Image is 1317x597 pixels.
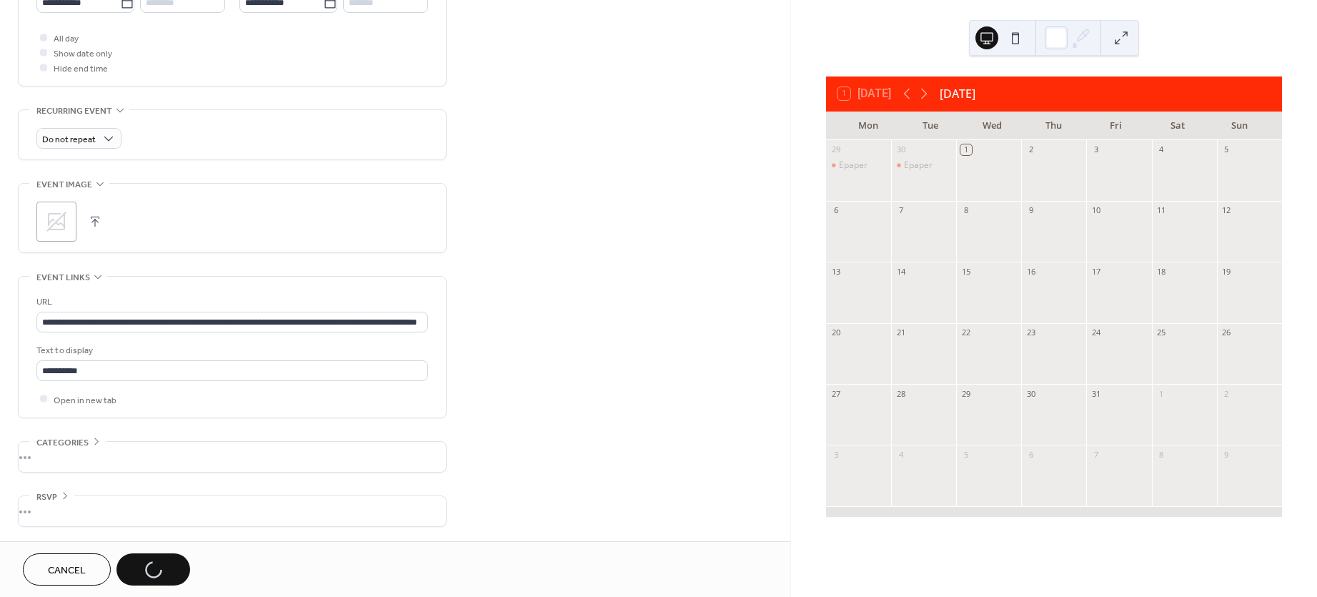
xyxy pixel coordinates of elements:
div: ••• [19,442,446,472]
div: 12 [1221,205,1232,216]
div: [DATE] [940,85,975,102]
div: 3 [830,449,841,460]
div: 1 [960,144,971,155]
div: 2 [1221,388,1232,399]
div: 5 [1221,144,1232,155]
div: 27 [830,388,841,399]
div: Mon [838,112,900,140]
span: Event links [36,270,90,285]
div: 9 [1221,449,1232,460]
span: All day [54,31,79,46]
div: 6 [1025,449,1036,460]
div: 4 [895,449,906,460]
div: Sun [1208,112,1271,140]
div: 2 [1025,144,1036,155]
div: ••• [19,496,446,526]
div: Epaper [839,159,868,172]
div: 25 [1156,327,1167,338]
div: URL [36,295,425,310]
div: 30 [895,144,906,155]
div: Epaper [826,159,891,172]
div: Text to display [36,343,425,358]
button: Cancel [23,553,111,586]
div: 19 [1221,266,1232,277]
div: 31 [1090,388,1101,399]
div: 14 [895,266,906,277]
div: 15 [960,266,971,277]
div: 24 [1090,327,1101,338]
div: 18 [1156,266,1167,277]
div: 7 [1090,449,1101,460]
div: 21 [895,327,906,338]
span: Categories [36,435,89,450]
div: 1 [1156,388,1167,399]
div: 28 [895,388,906,399]
div: 23 [1025,327,1036,338]
div: ; [36,202,76,242]
div: 11 [1156,205,1167,216]
div: 7 [895,205,906,216]
div: Epaper [891,159,956,172]
div: 4 [1156,144,1167,155]
div: Fri [1085,112,1147,140]
div: Thu [1023,112,1085,140]
span: Hide end time [54,61,108,77]
div: 16 [1025,266,1036,277]
div: 29 [830,144,841,155]
div: 26 [1221,327,1232,338]
div: Sat [1147,112,1209,140]
div: 10 [1090,205,1101,216]
span: Event image [36,177,92,192]
div: 9 [1025,205,1036,216]
span: Show date only [54,46,112,61]
div: 5 [960,449,971,460]
span: Recurring event [36,104,112,119]
div: 20 [830,327,841,338]
span: Open in new tab [54,393,116,408]
div: 8 [960,205,971,216]
div: 6 [830,205,841,216]
div: Epaper [904,159,933,172]
div: 13 [830,266,841,277]
div: Wed [961,112,1023,140]
div: 8 [1156,449,1167,460]
span: Cancel [48,563,86,578]
span: Do not repeat [42,132,96,148]
div: 22 [960,327,971,338]
div: Tue [899,112,961,140]
div: 30 [1025,388,1036,399]
div: 3 [1090,144,1101,155]
span: RSVP [36,490,57,505]
div: 17 [1090,266,1101,277]
div: 29 [960,388,971,399]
